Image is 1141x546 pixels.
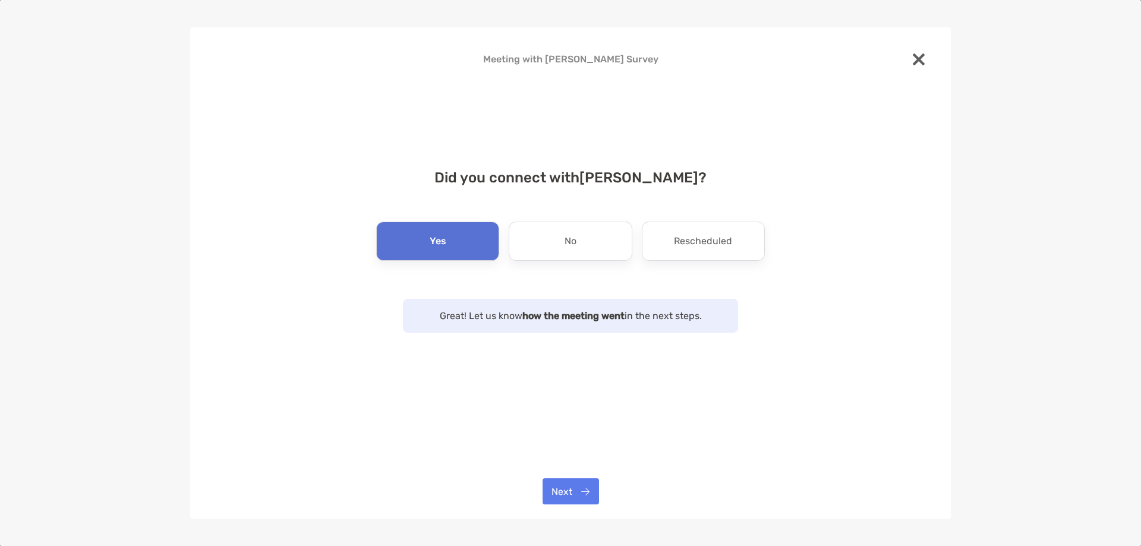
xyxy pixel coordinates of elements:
[415,308,726,323] p: Great! Let us know in the next steps.
[913,53,925,65] img: close modal
[209,53,932,65] h4: Meeting with [PERSON_NAME] Survey
[565,232,576,251] p: No
[674,232,732,251] p: Rescheduled
[522,310,625,321] strong: how the meeting went
[430,232,446,251] p: Yes
[543,478,599,504] button: Next
[209,169,932,186] h4: Did you connect with [PERSON_NAME] ?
